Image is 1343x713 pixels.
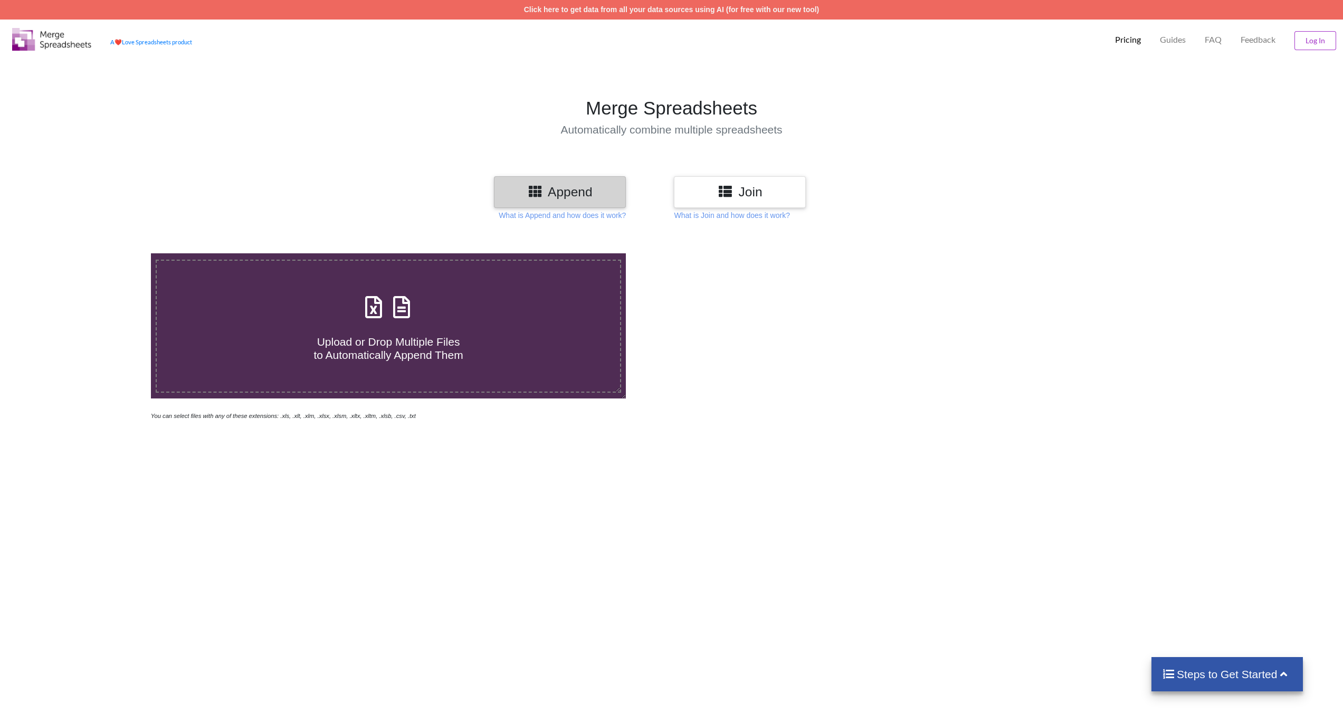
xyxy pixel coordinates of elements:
p: Guides [1160,34,1186,45]
p: What is Join and how does it work? [674,210,789,221]
h3: Append [502,184,618,199]
span: heart [115,39,122,45]
img: Logo.png [12,28,91,51]
i: You can select files with any of these extensions: .xls, .xlt, .xlm, .xlsx, .xlsm, .xltx, .xltm, ... [151,413,416,419]
button: Log In [1294,31,1336,50]
a: Click here to get data from all your data sources using AI (for free with our new tool) [524,5,820,14]
p: FAQ [1205,34,1222,45]
h3: Join [682,184,798,199]
span: Feedback [1241,35,1275,44]
h4: Steps to Get Started [1162,668,1292,681]
p: Pricing [1115,34,1141,45]
p: What is Append and how does it work? [499,210,626,221]
span: Upload or Drop Multiple Files to Automatically Append Them [313,336,463,361]
a: AheartLove Spreadsheets product [110,39,192,45]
